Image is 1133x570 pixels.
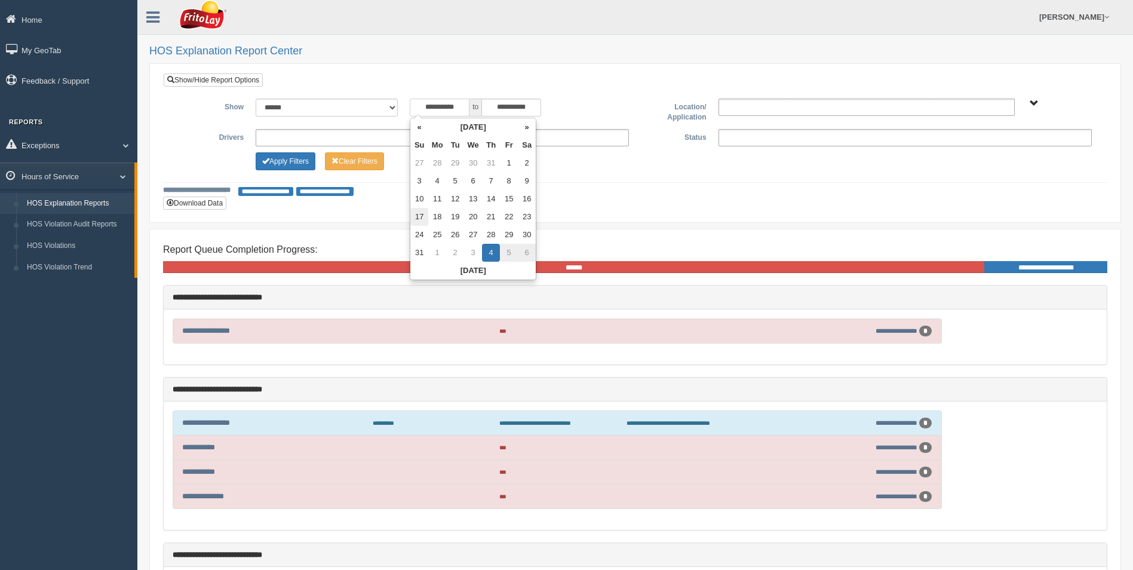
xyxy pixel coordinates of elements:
td: 2 [518,154,536,172]
th: Tu [446,136,464,154]
td: 9 [518,172,536,190]
a: HOS Violation Audit Reports [22,214,134,235]
td: 14 [482,190,500,208]
th: Mo [428,136,446,154]
td: 4 [482,244,500,262]
td: 31 [482,154,500,172]
td: 29 [500,226,518,244]
td: 23 [518,208,536,226]
th: Fr [500,136,518,154]
h2: HOS Explanation Report Center [149,45,1121,57]
td: 15 [500,190,518,208]
td: 1 [500,154,518,172]
a: Show/Hide Report Options [164,73,263,87]
th: [DATE] [428,118,518,136]
label: Location/ Application [635,99,712,123]
a: HOS Violation Trend [22,257,134,278]
td: 18 [428,208,446,226]
th: « [410,118,428,136]
th: We [464,136,482,154]
td: 3 [464,244,482,262]
td: 28 [482,226,500,244]
td: 12 [446,190,464,208]
th: Sa [518,136,536,154]
td: 16 [518,190,536,208]
td: 21 [482,208,500,226]
td: 3 [410,172,428,190]
h4: Report Queue Completion Progress: [163,244,1107,255]
td: 22 [500,208,518,226]
td: 28 [428,154,446,172]
button: Change Filter Options [325,152,384,170]
td: 31 [410,244,428,262]
td: 6 [518,244,536,262]
th: Su [410,136,428,154]
th: » [518,118,536,136]
td: 24 [410,226,428,244]
a: HOS Explanation Reports [22,193,134,214]
td: 5 [500,244,518,262]
td: 30 [518,226,536,244]
button: Download Data [163,197,226,210]
td: 27 [464,226,482,244]
td: 13 [464,190,482,208]
label: Status [635,129,712,143]
td: 19 [446,208,464,226]
td: 17 [410,208,428,226]
td: 5 [446,172,464,190]
td: 10 [410,190,428,208]
label: Drivers [173,129,250,143]
label: Show [173,99,250,113]
span: to [469,99,481,117]
td: 7 [482,172,500,190]
td: 1 [428,244,446,262]
td: 2 [446,244,464,262]
td: 27 [410,154,428,172]
td: 25 [428,226,446,244]
button: Change Filter Options [256,152,315,170]
td: 26 [446,226,464,244]
a: HOS Violations [22,235,134,257]
th: [DATE] [410,262,536,280]
th: Th [482,136,500,154]
td: 11 [428,190,446,208]
td: 4 [428,172,446,190]
td: 6 [464,172,482,190]
td: 29 [446,154,464,172]
td: 8 [500,172,518,190]
td: 20 [464,208,482,226]
td: 30 [464,154,482,172]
